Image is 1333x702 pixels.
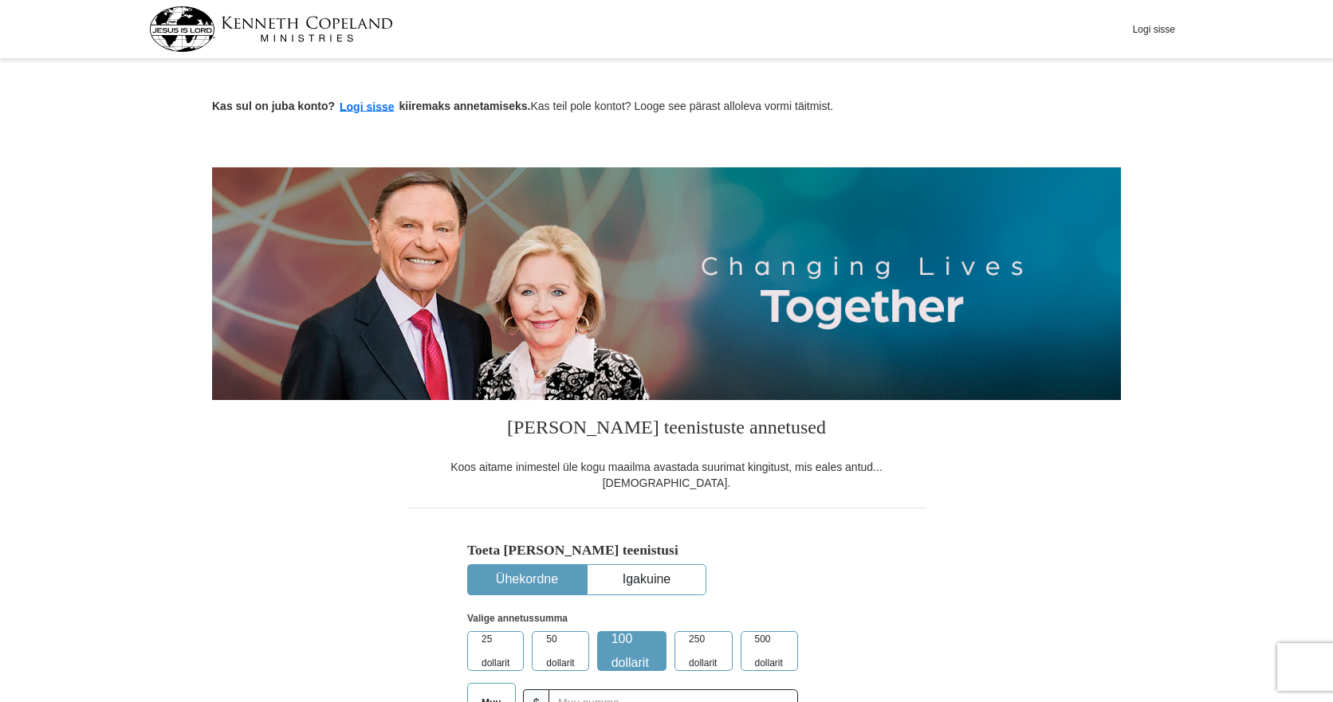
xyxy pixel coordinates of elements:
[689,633,717,669] font: 250 dollarit
[1133,24,1175,35] font: Logi sisse
[611,632,649,669] font: 100 dollarit
[482,633,509,669] font: 25 dollarit
[546,633,574,669] font: 50 dollarit
[1123,17,1184,42] button: Logi sisse
[623,572,671,586] font: Igakuine
[755,633,783,669] font: 500 dollarit
[149,6,393,52] img: kcm-header-logo.svg
[335,97,399,116] button: Logi sisse
[530,100,833,112] font: Kas teil pole kontot? Looge see pärast alloleva vormi täitmist.
[467,542,678,558] font: Toeta [PERSON_NAME] teenistusi
[399,100,530,112] font: kiiremaks annetamiseks.
[467,613,568,624] font: Valige annetussumma
[507,417,826,437] font: [PERSON_NAME] teenistuste annetused
[450,461,883,489] font: Koos aitame inimestel üle kogu maailma avastada suurimat kingitust, mis eales antud... [DEMOGRAPH...
[212,100,335,112] font: Kas sul on juba konto?
[496,572,558,586] font: Ühekordne
[340,100,394,113] font: Logi sisse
